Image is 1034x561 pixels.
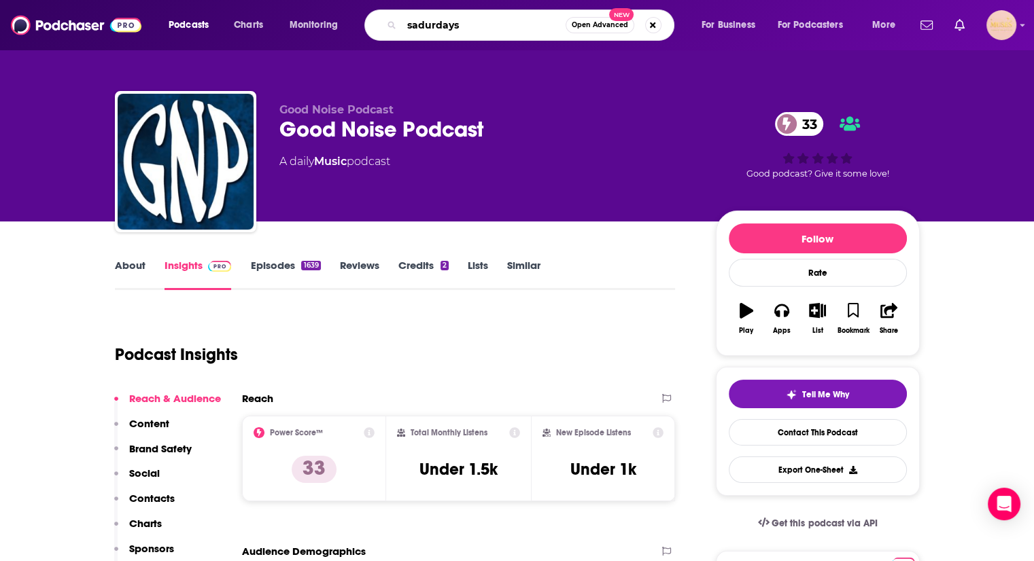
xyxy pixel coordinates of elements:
p: Reach & Audience [129,392,221,405]
a: Similar [507,259,540,290]
span: For Business [702,16,755,35]
h2: Total Monthly Listens [411,428,487,437]
a: About [115,259,145,290]
h2: Power Score™ [270,428,323,437]
span: Good podcast? Give it some love! [746,168,889,179]
span: For Podcasters [778,16,843,35]
span: More [872,16,895,35]
button: Share [871,294,906,343]
span: Get this podcast via API [772,518,877,529]
button: Apps [764,294,799,343]
a: InsightsPodchaser Pro [165,259,232,290]
img: Podchaser Pro [208,261,232,272]
a: Credits2 [398,259,449,290]
a: Get this podcast via API [747,507,889,540]
img: User Profile [986,10,1016,40]
a: Music [314,155,347,168]
a: Show notifications dropdown [949,14,970,37]
input: Search podcasts, credits, & more... [402,14,566,36]
div: Play [739,327,753,335]
button: Content [114,417,169,442]
img: Good Noise Podcast [118,94,254,230]
div: 33Good podcast? Give it some love! [716,103,920,187]
button: Brand Safety [114,442,192,467]
button: open menu [692,14,772,36]
span: Podcasts [169,16,209,35]
span: New [609,8,634,21]
button: Contacts [114,492,175,517]
span: 33 [789,112,824,136]
p: Contacts [129,492,175,505]
div: 1639 [301,261,320,270]
h3: Under 1.5k [419,459,498,479]
span: Logged in as MUSESPR [986,10,1016,40]
div: Bookmark [837,327,869,335]
p: Sponsors [129,542,174,555]
a: Reviews [340,259,379,290]
div: Open Intercom Messenger [988,488,1020,520]
span: Tell Me Why [802,389,849,400]
h1: Podcast Insights [115,344,238,365]
div: Rate [729,259,907,287]
a: Lists [468,259,488,290]
a: 33 [775,112,824,136]
button: tell me why sparkleTell Me Why [729,380,907,408]
div: Search podcasts, credits, & more... [377,10,687,41]
button: Charts [114,517,162,542]
p: Social [129,467,160,479]
span: Charts [234,16,263,35]
button: Play [729,294,764,343]
button: open menu [280,14,356,36]
div: Share [880,327,898,335]
a: Show notifications dropdown [915,14,938,37]
button: Reach & Audience [114,392,221,417]
p: Charts [129,517,162,530]
a: Charts [225,14,271,36]
div: 2 [441,261,449,270]
a: Episodes1639 [250,259,320,290]
span: Monitoring [290,16,338,35]
h2: Audience Demographics [242,545,366,558]
span: Good Noise Podcast [279,103,394,116]
button: Social [114,467,160,492]
div: Apps [773,327,791,335]
img: tell me why sparkle [786,389,797,400]
h3: Under 1k [570,459,636,479]
div: A daily podcast [279,153,390,170]
button: open menu [863,14,912,36]
p: Content [129,417,169,430]
span: Open Advanced [572,22,628,29]
img: Podchaser - Follow, Share and Rate Podcasts [11,12,141,38]
p: Brand Safety [129,442,192,455]
h2: New Episode Listens [556,428,631,437]
div: List [812,327,823,335]
a: Contact This Podcast [729,419,907,446]
button: List [799,294,835,343]
button: Show profile menu [986,10,1016,40]
button: Follow [729,223,907,253]
button: Open AdvancedNew [566,17,634,33]
button: Export One-Sheet [729,456,907,483]
button: Bookmark [835,294,871,343]
p: 33 [292,456,337,483]
button: open menu [769,14,863,36]
h2: Reach [242,392,273,405]
button: open menu [159,14,226,36]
